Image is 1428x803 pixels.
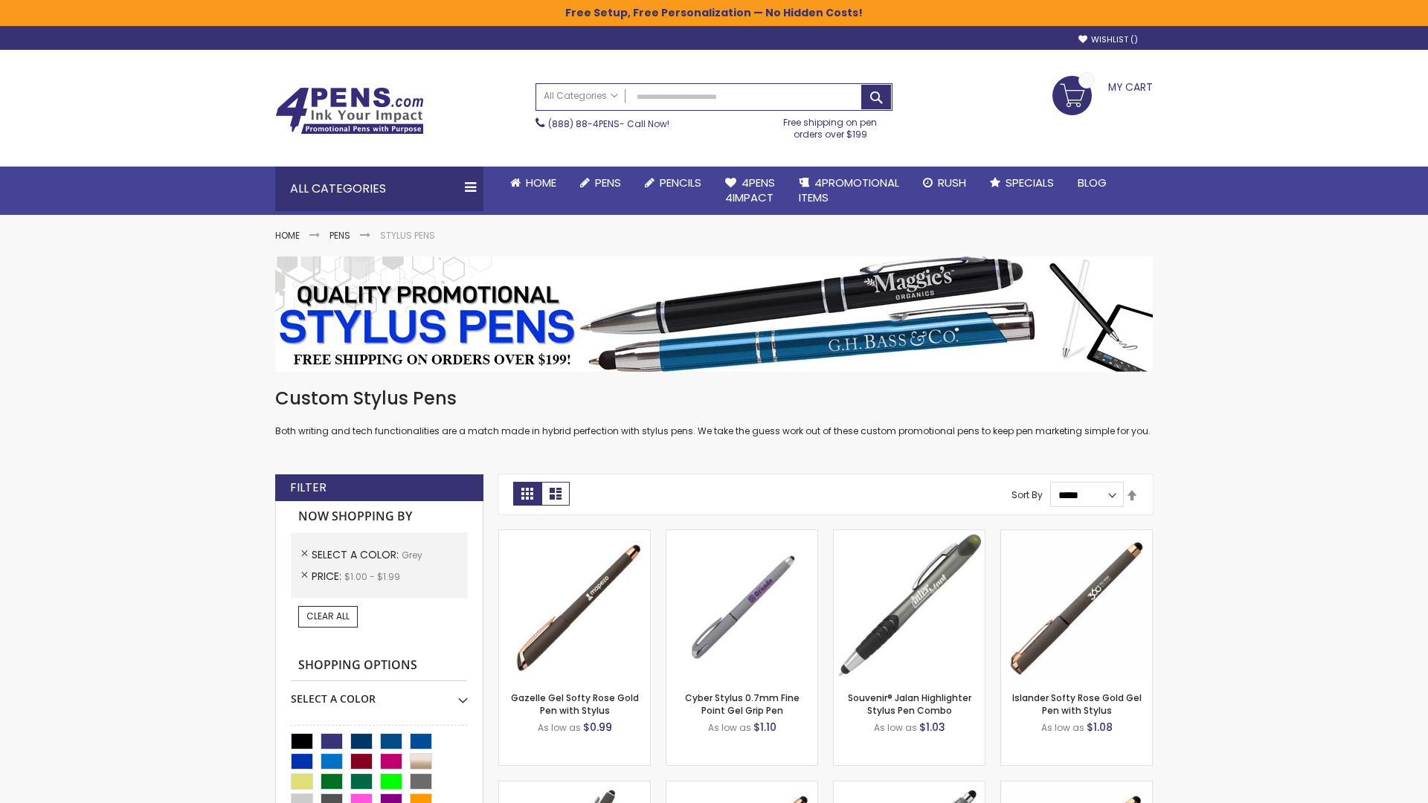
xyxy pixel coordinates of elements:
[544,90,618,102] span: All Categories
[633,167,713,199] a: Pencils
[536,84,625,109] a: All Categories
[275,387,1153,410] h1: Custom Stylus Pens
[1041,721,1084,734] span: As low as
[275,229,300,242] a: Home
[919,720,945,735] span: $1.03
[834,529,985,542] a: Souvenir® Jalan Highlighter Stylus Pen Combo-Grey
[1001,781,1152,793] a: Islander Softy Rose Gold Gel Pen with Stylus - ColorJet Imprint-Grey
[275,387,1153,438] div: Both writing and tech functionalities are a match made in hybrid perfection with stylus pens. We ...
[312,547,402,562] span: Select A Color
[768,111,893,141] div: Free shipping on pen orders over $199
[787,167,911,215] a: 4PROMOTIONALITEMS
[848,691,971,716] a: Souvenir® Jalan Highlighter Stylus Pen Combo
[298,606,358,627] a: Clear All
[344,570,400,583] span: $1.00 - $1.99
[583,720,612,735] span: $0.99
[498,167,568,199] a: Home
[1087,720,1113,735] span: $1.08
[538,721,581,734] span: As low as
[526,175,556,190] span: Home
[874,721,917,734] span: As low as
[660,175,701,190] span: Pencils
[911,167,978,199] a: Rush
[329,229,350,242] a: Pens
[275,87,424,135] img: 4Pens Custom Pens and Promotional Products
[291,681,468,706] div: Select A Color
[290,480,327,496] strong: Filter
[713,167,787,215] a: 4Pens4impact
[1012,691,1142,716] a: Islander Softy Rose Gold Gel Pen with Stylus
[499,529,650,542] a: Gazelle Gel Softy Rose Gold Pen with Stylus-Grey
[312,569,344,584] span: Price
[666,530,817,681] img: Cyber Stylus 0.7mm Fine Point Gel Grip Pen-Grey
[402,549,422,561] span: Grey
[1078,34,1138,45] a: Wishlist
[1006,175,1054,190] span: Specials
[275,257,1153,372] img: Stylus Pens
[595,175,621,190] span: Pens
[685,691,800,716] a: Cyber Stylus 0.7mm Fine Point Gel Grip Pen
[834,781,985,793] a: Minnelli Softy Pen with Stylus - Laser Engraved-Grey
[834,530,985,681] img: Souvenir® Jalan Highlighter Stylus Pen Combo-Grey
[666,781,817,793] a: Gazelle Gel Softy Rose Gold Pen with Stylus - ColorJet-Grey
[1078,175,1107,190] span: Blog
[978,167,1066,199] a: Specials
[1001,530,1152,681] img: Islander Softy Rose Gold Gel Pen with Stylus-Grey
[499,781,650,793] a: Custom Soft Touch® Metal Pens with Stylus-Grey
[548,117,669,130] span: - Call Now!
[753,720,776,735] span: $1.10
[799,175,899,205] span: 4PROMOTIONAL ITEMS
[666,529,817,542] a: Cyber Stylus 0.7mm Fine Point Gel Grip Pen-Grey
[938,175,966,190] span: Rush
[380,229,435,242] strong: Stylus Pens
[708,721,751,734] span: As low as
[1001,529,1152,542] a: Islander Softy Rose Gold Gel Pen with Stylus-Grey
[291,650,468,682] strong: Shopping Options
[1011,488,1043,501] label: Sort By
[306,610,350,622] span: Clear All
[291,501,468,532] strong: Now Shopping by
[499,530,650,681] img: Gazelle Gel Softy Rose Gold Pen with Stylus-Grey
[1066,167,1119,199] a: Blog
[511,691,639,716] a: Gazelle Gel Softy Rose Gold Pen with Stylus
[275,167,483,211] div: All Categories
[568,167,633,199] a: Pens
[548,117,620,130] a: (888) 88-4PENS
[725,175,775,205] span: 4Pens 4impact
[513,482,541,506] strong: Grid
